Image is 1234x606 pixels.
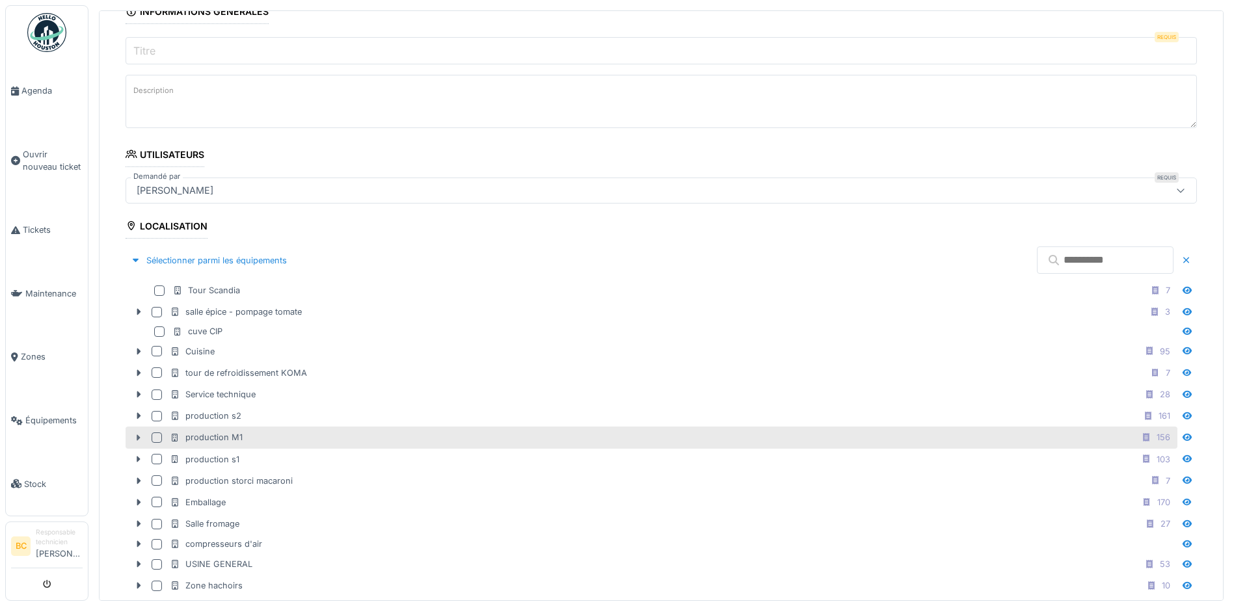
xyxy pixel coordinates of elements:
[170,538,262,550] div: compresseurs d'air
[24,478,83,490] span: Stock
[1159,410,1170,422] div: 161
[1157,431,1170,443] div: 156
[25,287,83,300] span: Maintenance
[170,306,302,318] div: salle épice - pompage tomate
[1155,172,1179,183] div: Requis
[6,389,88,453] a: Équipements
[170,453,239,466] div: production s1
[23,224,83,236] span: Tickets
[36,527,83,547] div: Responsable technicien
[131,171,183,182] label: Demandé par
[1166,367,1170,379] div: 7
[170,496,226,508] div: Emballage
[170,345,215,358] div: Cuisine
[170,558,252,570] div: USINE GENERAL
[1160,345,1170,358] div: 95
[1165,306,1170,318] div: 3
[25,414,83,427] span: Équipements
[6,452,88,516] a: Stock
[131,183,219,198] div: [PERSON_NAME]
[6,262,88,326] a: Maintenance
[170,431,243,443] div: production M1
[170,388,256,401] div: Service technique
[1157,496,1170,508] div: 170
[1155,32,1179,42] div: Requis
[6,198,88,262] a: Tickets
[170,475,293,487] div: production storci macaroni
[11,527,83,568] a: BC Responsable technicien[PERSON_NAME]
[126,145,204,167] div: Utilisateurs
[11,536,31,556] li: BC
[36,527,83,565] li: [PERSON_NAME]
[21,85,83,97] span: Agenda
[1162,579,1170,592] div: 10
[172,325,222,337] div: cuve CIP
[21,350,83,363] span: Zones
[6,325,88,389] a: Zones
[170,410,241,422] div: production s2
[27,13,66,52] img: Badge_color-CXgf-gQk.svg
[1166,284,1170,296] div: 7
[172,284,240,296] div: Tour Scandia
[1157,453,1170,466] div: 103
[1160,388,1170,401] div: 28
[1166,475,1170,487] div: 7
[126,2,269,24] div: Informations générales
[170,367,307,379] div: tour de refroidissement KOMA
[1160,518,1170,530] div: 27
[131,43,158,59] label: Titre
[126,217,208,239] div: Localisation
[170,579,243,592] div: Zone hachoirs
[23,148,83,173] span: Ouvrir nouveau ticket
[1160,558,1170,570] div: 53
[6,123,88,199] a: Ouvrir nouveau ticket
[126,252,292,269] div: Sélectionner parmi les équipements
[6,59,88,123] a: Agenda
[170,518,239,530] div: Salle fromage
[131,83,176,99] label: Description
